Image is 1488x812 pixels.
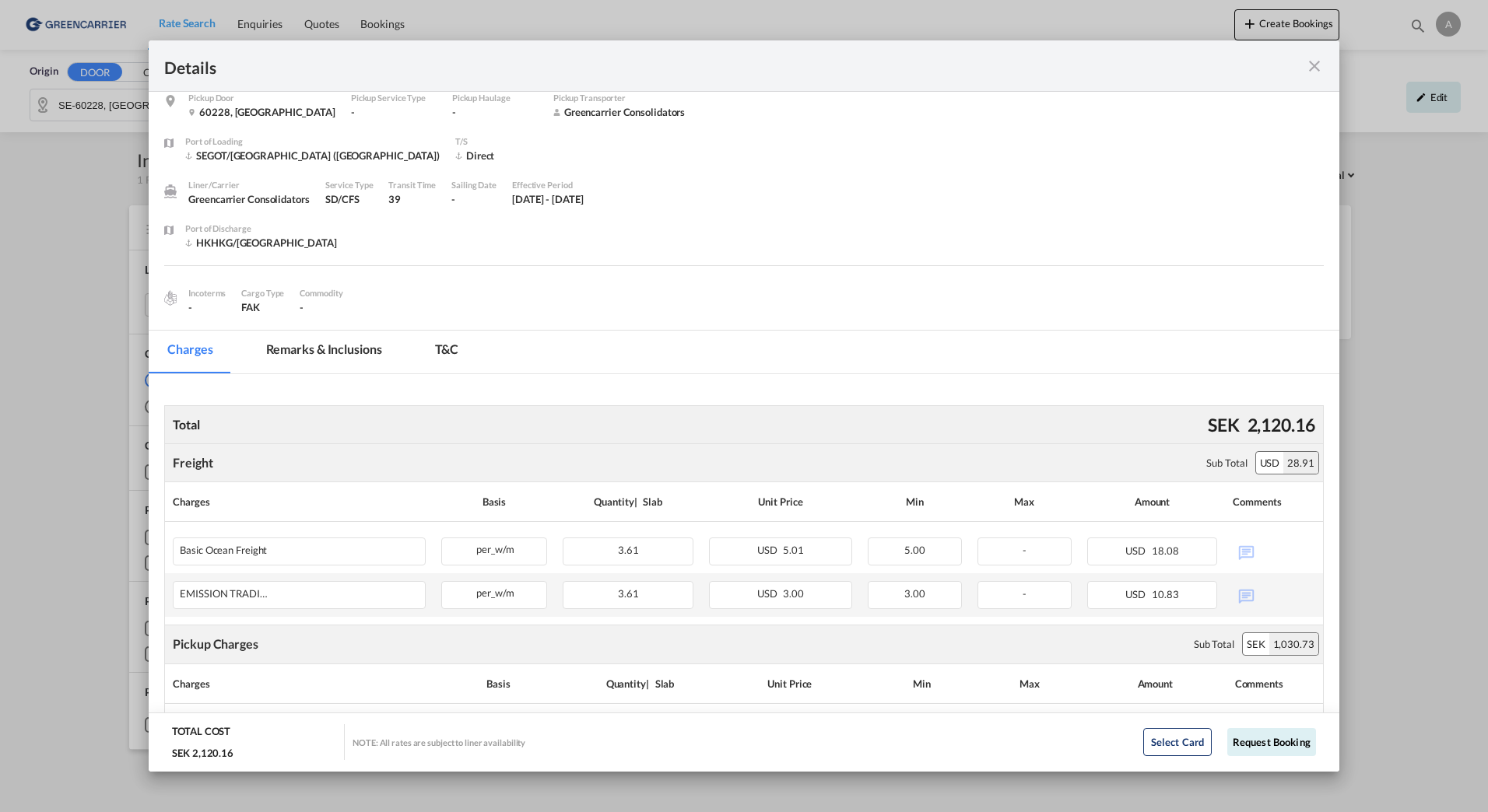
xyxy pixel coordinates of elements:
[451,178,497,192] div: Sailing Date
[241,300,284,314] div: FAK
[188,286,226,300] div: Incoterms
[1152,544,1179,557] span: 18.08
[709,490,852,513] div: Unit Price
[185,135,440,149] div: Port of Loading
[1256,452,1284,474] div: USD
[783,587,804,600] span: 3.00
[553,91,685,105] div: Pickup Transporter
[1233,537,1314,565] div: No Comments Available
[452,105,538,119] div: -
[553,105,685,119] div: Greencarrier Consolidators
[904,544,925,556] span: 5.00
[1305,57,1324,75] md-icon: icon-close fg-AAA8AD m-0 cursor
[876,672,968,695] div: Min
[1206,456,1247,470] div: Sub Total
[388,178,436,192] div: Transit Time
[1143,728,1212,756] button: Select Card
[185,149,440,163] div: SEGOT/Gothenburg (Goteborg)
[162,289,179,306] img: cargo.png
[757,587,781,600] span: USD
[325,178,374,192] div: Service Type
[1233,581,1314,608] div: No Comments Available
[180,544,267,556] div: Basic Ocean Freight
[188,91,335,105] div: Pickup Door
[1194,637,1234,651] div: Sub Total
[388,192,436,206] div: 39
[247,331,401,373] md-tab-item: Remarks & Inclusions
[149,331,231,373] md-tab-item: Charges
[1225,482,1322,522] th: Comments
[188,300,226,314] div: -
[757,544,781,556] span: USD
[618,544,639,556] span: 3.61
[512,192,584,206] div: 1 Aug 2025 - 31 Aug 2025
[1125,544,1149,557] span: USD
[180,588,273,600] div: EMISSION TRADING SYSTEM (ETS)
[455,135,580,149] div: T/S
[451,192,497,206] div: -
[1023,587,1027,600] span: -
[351,105,437,119] div: -
[904,587,925,600] span: 3.00
[441,490,548,513] div: Basis
[172,746,233,760] div: SEK 2,120.16
[442,582,547,601] div: per_w/m
[241,286,284,300] div: Cargo Type
[351,91,437,105] div: Pickup Service Type
[1244,408,1319,441] div: 2,120.16
[188,105,335,119] div: 60228 , Sweden
[185,236,337,250] div: HKHKG/Hong Kong
[173,490,425,513] div: Charges
[1283,452,1318,474] div: 28.91
[512,178,584,192] div: Effective Period
[169,412,204,437] div: Total
[188,178,309,192] div: Liner/Carrier
[1204,408,1244,441] div: SEK
[1227,728,1316,756] button: Request Booking
[720,672,860,695] div: Unit Price
[173,454,212,471] div: Freight
[1091,672,1220,695] div: Amount
[983,672,1076,695] div: Max
[563,490,693,513] div: Quantity | Slab
[173,635,258,653] div: Pickup Charges
[300,301,304,313] span: -
[1243,633,1269,655] div: SEK
[1087,490,1218,513] div: Amount
[442,538,547,558] div: per_w/m
[149,40,1339,772] md-dialog: Pickup Door ...
[1152,588,1179,600] span: 10.83
[868,490,962,513] div: Min
[452,91,538,105] div: Pickup Haulage
[455,149,580,163] div: Direct
[977,490,1072,513] div: Max
[416,331,478,373] md-tab-item: T&C
[300,286,342,300] div: Commodity
[1227,664,1323,704] th: Comments
[1269,633,1318,655] div: 1,030.73
[576,672,704,695] div: Quantity | Slab
[1023,544,1027,556] span: -
[353,737,525,748] div: NOTE: All rates are subject to liner availability
[618,587,639,600] span: 3.61
[185,222,337,236] div: Port of Discharge
[149,331,493,373] md-pagination-wrapper: Use the left and right arrow keys to navigate between tabs
[437,672,560,695] div: Basis
[325,193,360,205] span: SD/CFS
[1125,588,1149,600] span: USD
[188,192,309,206] div: Greencarrier Consolidators
[783,544,804,556] span: 5.01
[173,672,421,695] div: Charges
[164,56,1208,75] div: Details
[172,724,230,746] div: TOTAL COST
